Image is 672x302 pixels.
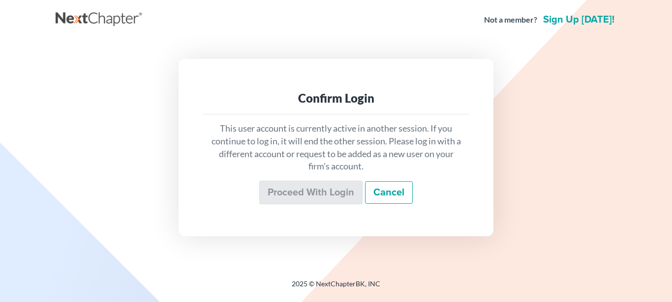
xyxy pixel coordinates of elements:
[210,122,462,173] p: This user account is currently active in another session. If you continue to log in, it will end ...
[484,14,537,26] strong: Not a member?
[259,181,363,204] input: Proceed with login
[210,90,462,106] div: Confirm Login
[365,181,413,204] a: Cancel
[541,15,616,25] a: Sign up [DATE]!
[56,279,616,297] div: 2025 © NextChapterBK, INC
